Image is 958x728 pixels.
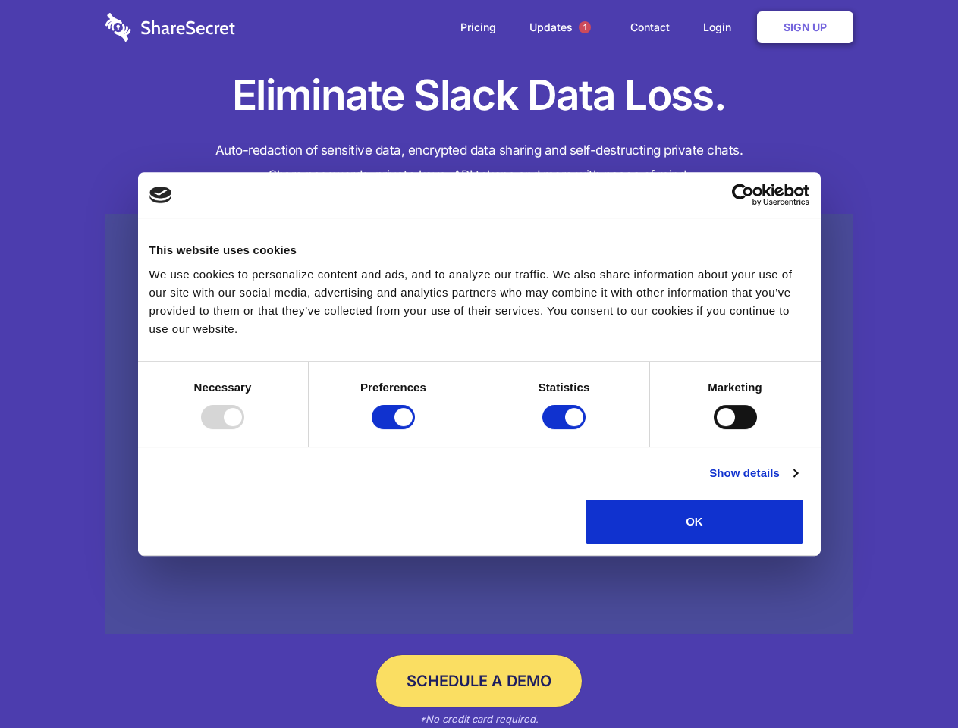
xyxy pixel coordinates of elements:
strong: Statistics [539,381,590,394]
img: logo [149,187,172,203]
span: 1 [579,21,591,33]
a: Schedule a Demo [376,655,582,707]
a: Pricing [445,4,511,51]
a: Usercentrics Cookiebot - opens in a new window [677,184,809,206]
h4: Auto-redaction of sensitive data, encrypted data sharing and self-destructing private chats. Shar... [105,138,853,188]
strong: Preferences [360,381,426,394]
a: Wistia video thumbnail [105,214,853,635]
div: This website uses cookies [149,241,809,259]
a: Contact [615,4,685,51]
a: Show details [709,464,797,482]
img: logo-wordmark-white-trans-d4663122ce5f474addd5e946df7df03e33cb6a1c49d2221995e7729f52c070b2.svg [105,13,235,42]
a: Login [688,4,754,51]
div: We use cookies to personalize content and ads, and to analyze our traffic. We also share informat... [149,265,809,338]
h1: Eliminate Slack Data Loss. [105,68,853,123]
em: *No credit card required. [419,713,539,725]
button: OK [586,500,803,544]
a: Sign Up [757,11,853,43]
strong: Marketing [708,381,762,394]
strong: Necessary [194,381,252,394]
